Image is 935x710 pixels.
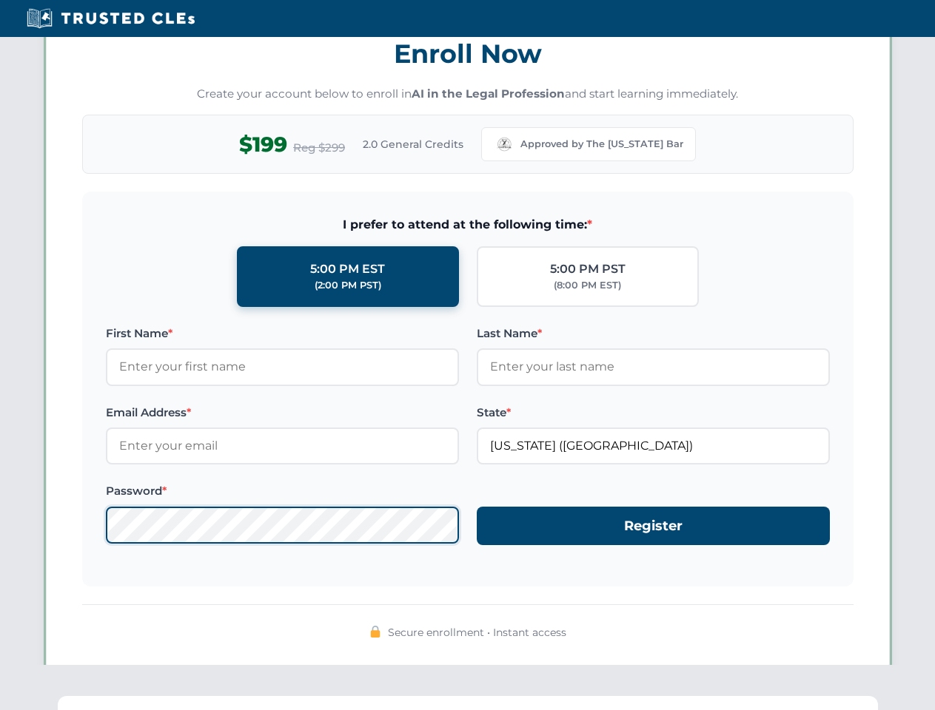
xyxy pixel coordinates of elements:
div: (8:00 PM EST) [554,278,621,293]
span: Secure enrollment • Instant access [388,624,566,640]
label: Email Address [106,404,459,422]
span: 2.0 General Credits [363,136,463,152]
p: Create your account below to enroll in and start learning immediately. [82,86,854,103]
label: Last Name [477,325,830,342]
input: Enter your last name [477,348,830,385]
input: Enter your first name [106,348,459,385]
input: Enter your email [106,427,459,464]
strong: AI in the Legal Profession [412,87,565,101]
img: 🔒 [369,626,381,638]
label: First Name [106,325,459,342]
div: (2:00 PM PST) [315,278,381,293]
span: $199 [239,128,287,161]
img: Missouri Bar [494,134,515,155]
button: Register [477,507,830,546]
label: Password [106,482,459,500]
div: 5:00 PM PST [550,260,626,279]
label: State [477,404,830,422]
span: I prefer to attend at the following time: [106,215,830,234]
h3: Enroll Now [82,30,854,77]
span: Reg $299 [293,139,345,157]
span: Approved by The [US_STATE] Bar [520,137,683,152]
input: Missouri (MO) [477,427,830,464]
div: 5:00 PM EST [310,260,385,279]
img: Trusted CLEs [22,7,199,30]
